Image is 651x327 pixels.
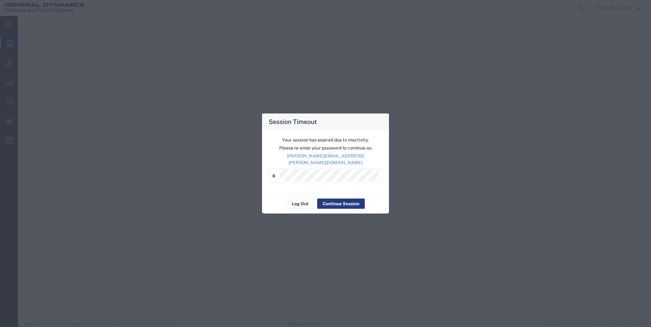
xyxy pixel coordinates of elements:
[269,137,382,143] p: Your session has expired due to inactivity.
[317,199,365,209] button: Continue Session
[269,145,382,151] p: Please re-enter your password to continue as:
[269,153,382,166] p: [PERSON_NAME][EMAIL_ADDRESS][PERSON_NAME][DOMAIN_NAME]
[269,117,317,126] h4: Session Timeout
[286,199,314,209] button: Log Out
